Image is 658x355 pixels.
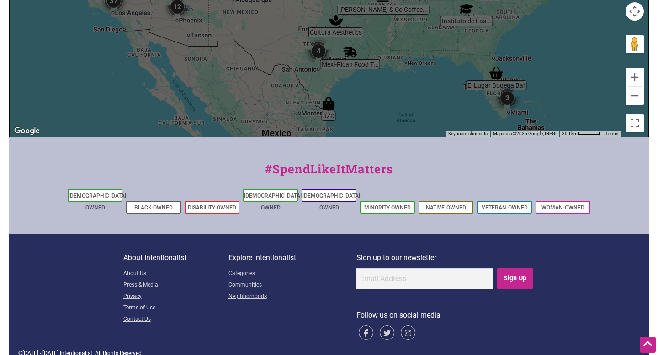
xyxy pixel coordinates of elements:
button: Drag Pegman onto the map to open Street View [626,35,644,53]
a: About Us [123,268,228,280]
button: Map Scale: 200 km per 45 pixels [559,131,603,137]
div: Instituto de Las Américas [460,2,473,16]
a: Terms (opens in new tab) [605,131,618,136]
div: #SpendLikeItMatters [9,160,649,187]
div: JZD [322,97,335,110]
p: Sign up to our newsletter [356,252,535,264]
p: Follow us on social media [356,309,535,321]
button: Zoom in [626,68,644,86]
a: Open this area in Google Maps (opens a new window) [12,125,42,137]
a: Press & Media [123,280,228,291]
button: Map camera controls [626,2,644,21]
a: Contact Us [123,314,228,325]
button: Zoom out [626,87,644,105]
input: Sign Up [497,268,534,289]
div: Scroll Back to Top [640,337,656,353]
a: Black-Owned [134,204,173,211]
div: Cultura Aesthetics [329,13,343,27]
a: [DEMOGRAPHIC_DATA]-Owned [244,193,303,211]
a: Privacy [123,291,228,303]
button: Keyboard shortcuts [448,131,488,137]
a: Communities [228,280,356,291]
a: Native-Owned [426,204,466,211]
div: 3 [493,84,521,112]
p: About Intentionalist [123,252,228,264]
div: Mexi-Rican Food Truck [343,45,357,59]
p: Explore Intentionalist [228,252,356,264]
span: Map data ©2025 Google, INEGI [493,131,557,136]
span: 200 km [562,131,578,136]
button: Toggle fullscreen view [625,113,645,133]
a: [DEMOGRAPHIC_DATA]-Owned [302,193,362,211]
a: Minority-Owned [364,204,411,211]
a: Categories [228,268,356,280]
a: Neighborhoods [228,291,356,303]
a: [DEMOGRAPHIC_DATA]-Owned [69,193,128,211]
img: Google [12,125,42,137]
div: 4 [305,37,332,65]
input: Email Address [356,268,493,289]
a: Woman-Owned [541,204,584,211]
div: El Lugar Bodega Bar [489,66,503,80]
a: Disability-Owned [188,204,236,211]
a: Terms of Use [123,303,228,314]
a: Veteran-Owned [482,204,528,211]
